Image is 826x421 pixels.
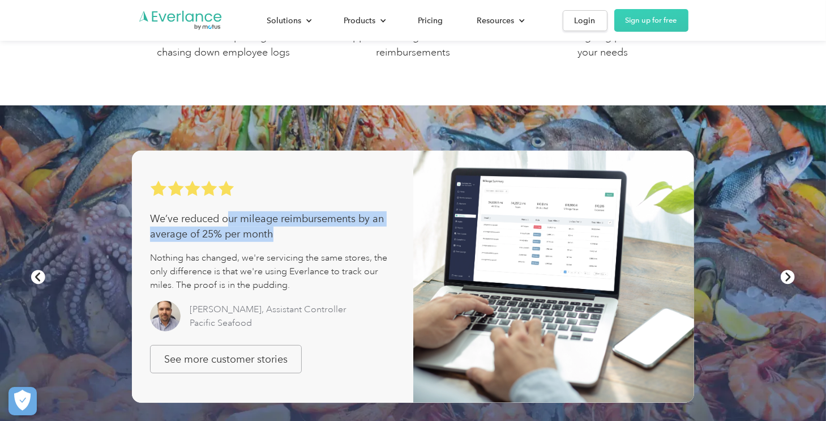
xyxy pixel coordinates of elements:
[267,14,302,28] div: Solutions
[150,251,395,292] div: Nothing has changed, we're servicing the same stores, the only difference is that we're using Eve...
[477,14,515,28] div: Resources
[164,352,288,366] div: See more customer stories
[333,11,396,31] div: Products
[190,303,346,330] div: [PERSON_NAME], Assistant Controller Pacific Seafood
[418,14,443,28] div: Pricing
[575,14,596,28] div: Login
[344,14,376,28] div: Products
[563,10,607,31] a: Login
[138,10,223,31] a: Go to homepage
[256,11,322,31] div: Solutions
[614,9,688,32] a: Sign up for free
[150,211,395,242] div: We’ve reduced our mileage reimbursements by an average of 25% per month
[255,46,313,57] span: Phone number
[119,56,176,80] input: Submit
[150,345,302,373] a: See more customer stories
[407,11,455,31] a: Pricing
[8,387,37,415] button: Cookies Settings
[466,11,534,31] div: Resources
